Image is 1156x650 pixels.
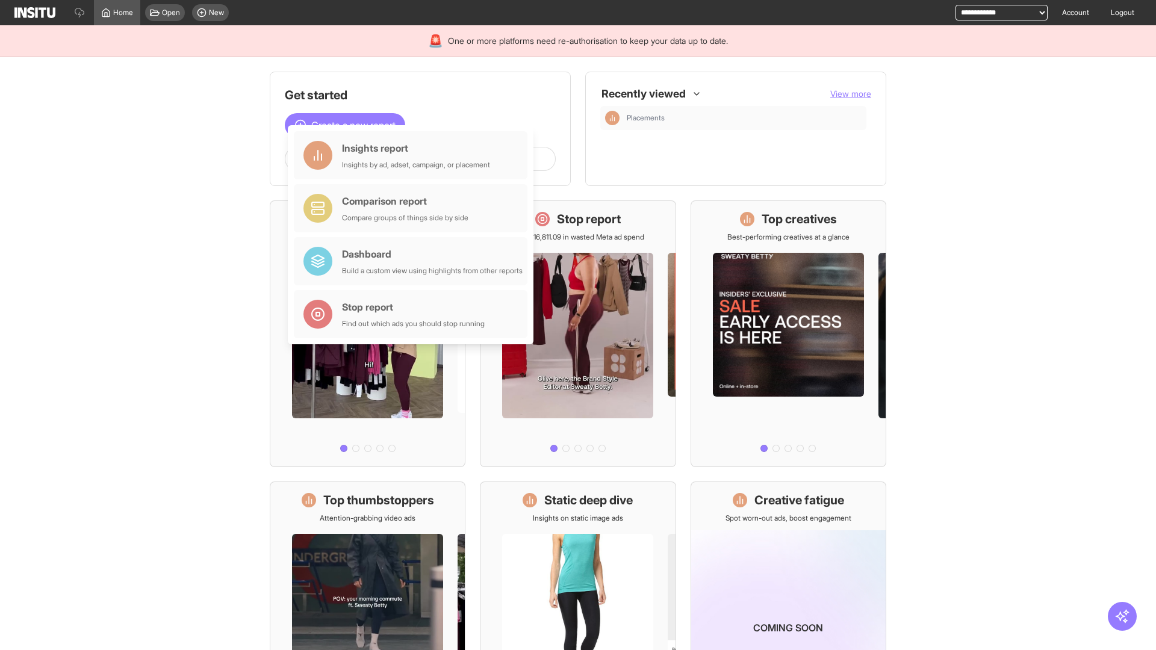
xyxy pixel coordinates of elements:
div: Build a custom view using highlights from other reports [342,266,523,276]
div: 🚨 [428,32,443,49]
div: Comparison report [342,194,468,208]
button: View more [830,88,871,100]
div: Dashboard [342,247,523,261]
h1: Top creatives [762,211,837,227]
span: Home [113,8,133,17]
div: Stop report [342,300,485,314]
span: Placements [627,113,665,123]
div: Compare groups of things side by side [342,213,468,223]
span: Create a new report [311,118,396,132]
p: Best-performing creatives at a glance [727,232,850,242]
p: Attention-grabbing video ads [320,513,415,523]
div: Insights [605,111,620,125]
span: Placements [627,113,862,123]
h1: Static deep dive [544,492,633,509]
span: New [209,8,224,17]
h1: Stop report [557,211,621,227]
a: What's live nowSee all active ads instantly [270,200,465,467]
a: Stop reportSave £16,811.09 in wasted Meta ad spend [480,200,676,467]
button: Create a new report [285,113,405,137]
span: Open [162,8,180,17]
h1: Get started [285,87,556,104]
div: Insights report [342,141,490,155]
img: Logo [14,7,55,18]
div: Insights by ad, adset, campaign, or placement [342,160,490,170]
span: One or more platforms need re-authorisation to keep your data up to date. [448,35,728,47]
div: Find out which ads you should stop running [342,319,485,329]
span: View more [830,88,871,99]
a: Top creativesBest-performing creatives at a glance [691,200,886,467]
h1: Top thumbstoppers [323,492,434,509]
p: Save £16,811.09 in wasted Meta ad spend [512,232,644,242]
p: Insights on static image ads [533,513,623,523]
